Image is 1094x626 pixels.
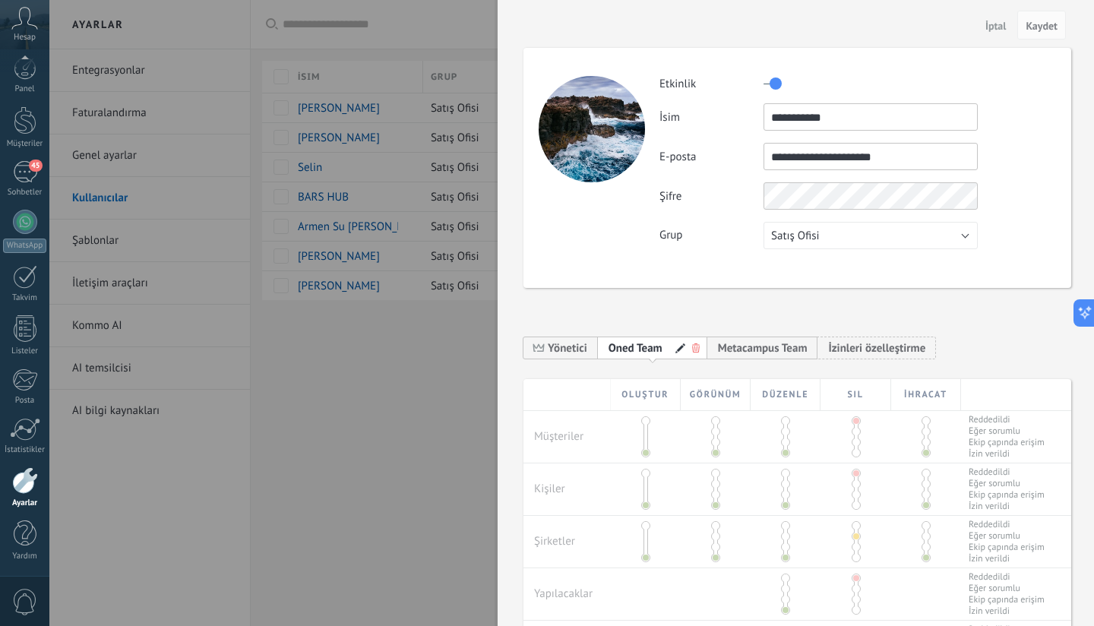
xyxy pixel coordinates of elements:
[3,498,47,508] div: Ayarlar
[985,21,1007,31] span: İptal
[3,346,47,356] div: Listeler
[659,189,764,204] label: Şifre
[3,445,47,455] div: İstatistikler
[771,229,820,243] span: Satış Ofisi
[598,336,707,359] div: Oned Team
[14,33,36,43] span: Hesap
[3,293,47,303] div: Takvim
[1017,11,1066,40] button: Kaydet
[707,336,818,359] div: Metacampus Team
[1026,21,1058,31] span: Kaydet
[817,336,936,359] span: Add new role
[764,222,978,249] button: Satış Ofisi
[29,160,42,172] span: 45
[3,139,47,149] div: Müşteriler
[3,188,47,198] div: Sohbetler
[828,341,925,356] span: İzinleri özelleştirme
[718,341,808,356] span: Metacampus Team
[523,336,598,359] span: Yönetici
[3,552,47,561] div: Yardım
[659,228,764,242] label: Grup
[548,341,587,356] span: Yönetici
[659,150,764,164] label: E-posta
[609,341,662,356] span: Oned Team
[659,77,764,91] label: Etkinlik
[3,239,46,253] div: WhatsApp
[659,110,764,125] label: İsim
[3,84,47,94] div: Panel
[3,396,47,406] div: Posta
[979,13,1013,37] button: İptal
